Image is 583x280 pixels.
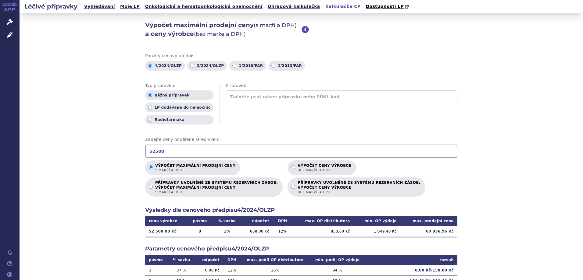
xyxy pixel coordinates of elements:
[241,265,309,276] td: 16 %
[187,216,213,226] th: pásmo
[242,216,273,226] th: nápočet
[20,2,82,11] h2: Léčivé přípravky
[148,64,152,68] input: 4/2024/OLZP
[145,21,302,38] h2: Výpočet maximální prodejní ceny a ceny výrobce
[241,255,309,265] th: max. podíl OP distributora
[145,61,185,71] label: 4/2024/OLZP
[266,2,322,11] a: Úhradová kalkulačka
[168,255,195,265] th: % sazba
[149,165,153,169] input: Výpočet maximální prodejní cenys marží a DPH
[155,163,235,173] p: Výpočet maximální prodejní ceny
[149,185,153,189] input: PŘÍPRAVKY UVOLNĚNÉ ZE SYSTÉMU REZERVNÍCH ZÁSOB:VÝPOČET MAXIMÁLNÍ PRODEJNÍ CENYs marží a DPH
[145,216,187,226] th: cena výrobce
[168,265,195,276] td: 37 %
[155,185,278,190] strong: VÝPOČET MAXIMÁLNÍ PRODEJNÍ CENY
[145,137,457,143] span: Zadejte ceny oddělené středníkem:
[298,185,420,190] strong: VÝPOČET CENY VÝROBCE
[226,83,457,89] span: Přípravek:
[223,255,241,265] th: DPH
[148,93,152,97] input: Běžný přípravek
[82,2,117,11] a: Vyhledávání
[365,255,457,265] th: rozsah
[226,90,457,103] input: Začněte psát název přípravku nebo SÚKL kód
[268,61,305,71] label: 1/2013/FAR
[155,180,278,194] p: PŘÍPRAVKY UVOLNĚNÉ ZE SYSTÉMU REZERVNÍCH ZÁSOB:
[364,2,412,11] a: Dostupnosti LP
[310,255,365,265] th: min. podíl OP výdeje
[366,4,404,9] span: Dostupnosti LP
[190,64,194,68] input: 2/2024/OLZP
[365,265,457,276] td: 0,00 Kč - 150,00 Kč
[145,83,213,89] span: Typ přípravku:
[273,226,292,236] td: 12 %
[118,2,141,11] a: Moje LP
[145,245,457,253] h2: Parametry cenového předpisu 4/2024/OLZP
[298,190,420,194] span: bez marže a DPH
[354,226,400,236] td: 1 049,40 Kč
[195,255,223,265] th: nápočet
[155,190,278,194] span: s marží a DPH
[187,61,227,71] label: 2/2024/OLZP
[271,64,275,68] input: 1/2013/FAR
[291,165,295,169] input: Výpočet ceny výrobcebez marže a DPH
[145,90,213,100] label: Běžný přípravek
[187,226,213,236] td: 8
[145,206,457,214] h2: Výsledky dle cenového předpisu 4/2024/OLZP
[223,265,241,276] td: 12 %
[148,106,152,110] input: LP dodávané do nemocnic
[148,118,152,122] input: Radiofarmaka
[298,180,420,194] p: PŘÍPRAVKY UVOLNĚNÉ ZE SYSTÉMU REZERVNÍCH ZÁSOB:
[310,265,365,276] td: 84 %
[195,265,223,276] td: 0,00 Kč
[232,64,236,68] input: 1/2019/FAR
[291,185,295,189] input: PŘÍPRAVKY UVOLNĚNÉ ZE SYSTÉMU REZERVNÍCH ZÁSOB:VÝPOČET CENY VÝROBCEbez marže a DPH
[292,216,353,226] th: max. OP distributora
[229,61,266,71] label: 1/2019/FAR
[354,216,400,226] th: min. OP výdeje
[400,216,457,226] th: max. prodejní cena
[155,168,235,173] span: s marží a DPH
[292,226,353,236] td: 858,60 Kč
[145,115,213,124] label: Radiofarmaka
[145,103,213,112] label: LP dodávané do nemocnic
[213,216,242,226] th: % sazba
[254,22,297,29] span: (s marží a DPH)
[242,226,273,236] td: 858,00 Kč
[194,31,246,37] span: (bez marže a DPH)
[273,216,292,226] th: DPH
[145,145,457,158] input: Zadejte ceny oddělené středníkem
[145,265,168,276] td: 1
[324,2,363,11] a: Kalkulačka CP
[143,2,264,11] a: Onkologická a hematoonkologická onemocnění
[298,163,351,173] p: Výpočet ceny výrobce
[400,226,457,236] td: 60 936,96 Kč
[145,226,187,236] td: 52 500,00 Kč
[213,226,242,236] td: 2 %
[145,53,457,59] span: Použitý cenový předpis:
[298,168,351,173] span: bez marže a DPH
[145,255,168,265] th: pásmo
